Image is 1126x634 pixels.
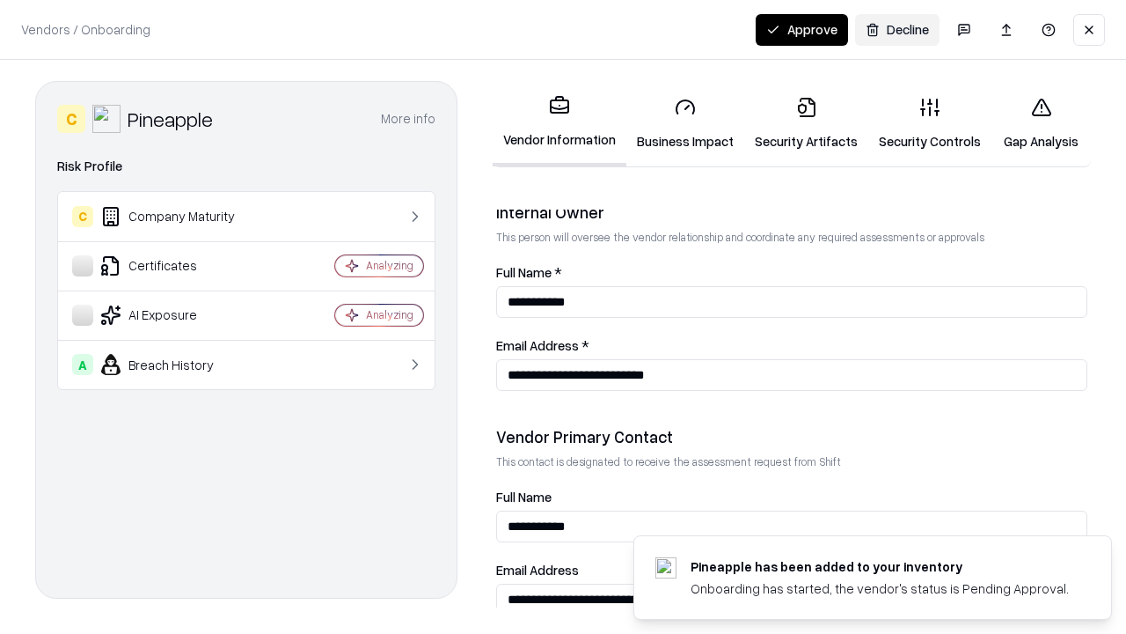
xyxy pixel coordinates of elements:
[366,258,413,273] div: Analyzing
[72,206,93,227] div: C
[493,81,626,166] a: Vendor Information
[72,206,282,227] div: Company Maturity
[496,202,1087,223] div: Internal Owner
[72,305,282,326] div: AI Exposure
[57,156,435,177] div: Risk Profile
[381,103,435,135] button: More info
[756,14,848,46] button: Approve
[496,426,1087,447] div: Vendor Primary Contact
[72,354,93,375] div: A
[496,454,1087,469] p: This contact is designated to receive the assessment request from Shift
[496,564,1087,577] label: Email Address
[855,14,940,46] button: Decline
[691,557,1069,576] div: Pineapple has been added to your inventory
[128,105,213,133] div: Pineapple
[57,105,85,133] div: C
[626,83,744,165] a: Business Impact
[496,490,1087,504] label: Full Name
[691,579,1069,598] div: Onboarding has started, the vendor's status is Pending Approval.
[21,20,150,39] p: Vendors / Onboarding
[744,83,868,165] a: Security Artifacts
[991,83,1091,165] a: Gap Analysis
[92,105,121,133] img: Pineapple
[72,354,282,375] div: Breach History
[496,266,1087,279] label: Full Name *
[496,230,1087,245] p: This person will oversee the vendor relationship and coordinate any required assessments or appro...
[366,307,413,322] div: Analyzing
[72,255,282,276] div: Certificates
[496,339,1087,352] label: Email Address *
[655,557,676,579] img: pineappleenergy.com
[868,83,991,165] a: Security Controls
